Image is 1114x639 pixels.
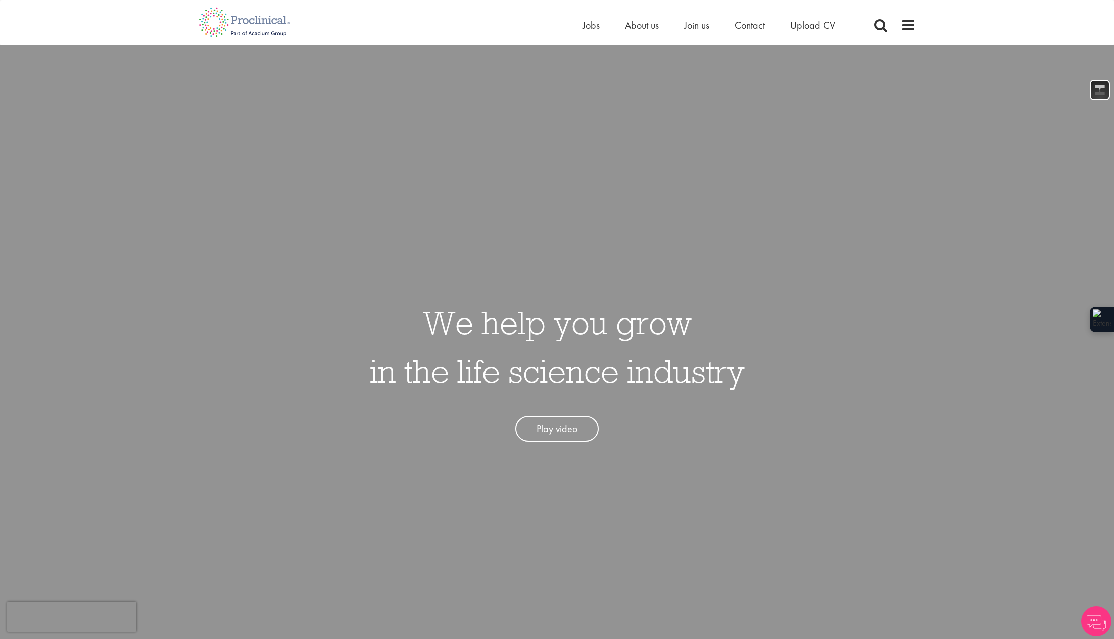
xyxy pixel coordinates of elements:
h1: We help you grow in the life science industry [370,298,745,395]
img: Chatbot [1081,606,1111,636]
a: Upload CV [790,19,835,32]
a: Contact [735,19,765,32]
a: About us [625,19,659,32]
img: Extension Icon [1093,309,1111,330]
a: Play video [515,416,599,442]
a: Jobs [583,19,600,32]
a: Join us [684,19,709,32]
